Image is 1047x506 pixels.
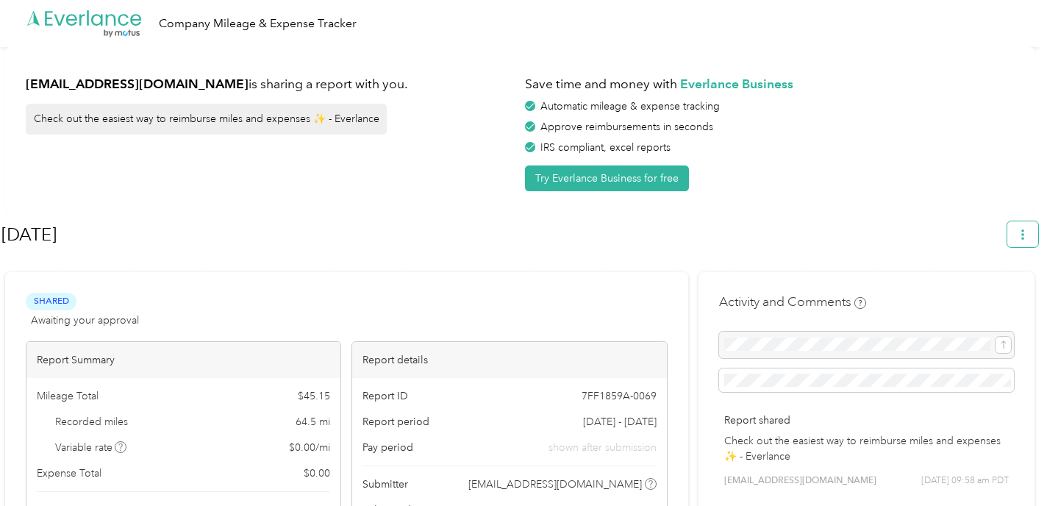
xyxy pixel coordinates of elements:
[37,388,99,404] span: Mileage Total
[921,474,1009,488] span: [DATE] 09:58 am PDT
[680,76,793,91] strong: Everlance Business
[548,440,657,455] span: shown after submission
[362,388,408,404] span: Report ID
[37,466,101,481] span: Expense Total
[362,477,408,492] span: Submitter
[540,141,671,154] span: IRS compliant, excel reports
[540,121,713,133] span: Approve reimbursements in seconds
[724,413,1009,428] p: Report shared
[26,76,249,91] strong: [EMAIL_ADDRESS][DOMAIN_NAME]
[468,477,642,492] span: [EMAIL_ADDRESS][DOMAIN_NAME]
[31,313,139,328] span: Awaiting your approval
[724,433,1009,464] p: Check out the easiest way to reimburse miles and expenses ✨ - Everlance
[1,217,997,252] h1: Sep 2025
[724,474,876,488] span: [EMAIL_ADDRESS][DOMAIN_NAME]
[540,100,720,113] span: Automatic mileage & expense tracking
[719,293,866,311] h4: Activity and Comments
[362,440,413,455] span: Pay period
[55,440,127,455] span: Variable rate
[296,414,330,430] span: 64.5 mi
[26,293,76,310] span: Shared
[352,342,666,378] div: Report details
[26,342,340,378] div: Report Summary
[26,75,515,93] h1: is sharing a report with you.
[55,414,128,430] span: Recorded miles
[304,466,330,481] span: $ 0.00
[289,440,330,455] span: $ 0.00 / mi
[583,414,657,430] span: [DATE] - [DATE]
[26,104,387,135] div: Check out the easiest way to reimburse miles and expenses ✨ - Everlance
[525,75,1014,93] h1: Save time and money with
[525,165,689,191] button: Try Everlance Business for free
[298,388,330,404] span: $ 45.15
[362,414,429,430] span: Report period
[582,388,657,404] span: 7FF1859A-0069
[159,15,357,33] div: Company Mileage & Expense Tracker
